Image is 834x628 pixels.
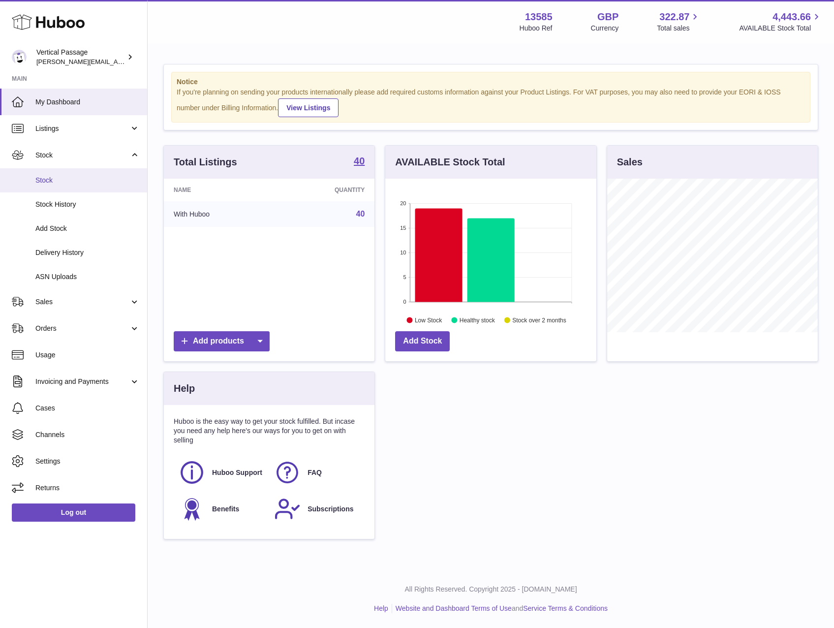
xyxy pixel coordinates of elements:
[657,10,701,33] a: 322.87 Total sales
[308,504,353,514] span: Subscriptions
[278,98,339,117] a: View Listings
[35,350,140,360] span: Usage
[35,404,140,413] span: Cases
[35,97,140,107] span: My Dashboard
[356,210,365,218] a: 40
[401,200,406,206] text: 20
[274,459,360,486] a: FAQ
[395,156,505,169] h3: AVAILABLE Stock Total
[174,331,270,351] a: Add products
[401,225,406,231] text: 15
[523,604,608,612] a: Service Terms & Conditions
[392,604,608,613] li: and
[35,297,129,307] span: Sales
[179,459,264,486] a: Huboo Support
[174,417,365,445] p: Huboo is the easy way to get your stock fulfilled. But incase you need any help here's our ways f...
[36,58,197,65] span: [PERSON_NAME][EMAIL_ADDRESS][DOMAIN_NAME]
[354,156,365,166] strong: 40
[35,176,140,185] span: Stock
[617,156,643,169] h3: Sales
[177,77,805,87] strong: Notice
[212,468,262,477] span: Huboo Support
[164,179,275,201] th: Name
[35,151,129,160] span: Stock
[35,430,140,440] span: Channels
[395,331,450,351] a: Add Stock
[12,50,27,64] img: ryan@verticalpassage.com
[174,156,237,169] h3: Total Listings
[597,10,618,24] strong: GBP
[657,24,701,33] span: Total sales
[401,250,406,255] text: 10
[35,200,140,209] span: Stock History
[36,48,125,66] div: Vertical Passage
[354,156,365,168] a: 40
[374,604,388,612] a: Help
[35,457,140,466] span: Settings
[396,604,512,612] a: Website and Dashboard Terms of Use
[591,24,619,33] div: Currency
[212,504,239,514] span: Benefits
[525,10,553,24] strong: 13585
[179,496,264,522] a: Benefits
[308,468,322,477] span: FAQ
[35,272,140,282] span: ASN Uploads
[513,316,566,323] text: Stock over 2 months
[35,483,140,493] span: Returns
[35,224,140,233] span: Add Stock
[415,316,442,323] text: Low Stock
[274,496,360,522] a: Subscriptions
[403,299,406,305] text: 0
[460,316,495,323] text: Healthy stock
[739,24,822,33] span: AVAILABLE Stock Total
[177,88,805,117] div: If you're planning on sending your products internationally please add required customs informati...
[35,377,129,386] span: Invoicing and Payments
[659,10,689,24] span: 322.87
[35,248,140,257] span: Delivery History
[174,382,195,395] h3: Help
[155,585,826,594] p: All Rights Reserved. Copyright 2025 - [DOMAIN_NAME]
[35,124,129,133] span: Listings
[520,24,553,33] div: Huboo Ref
[164,201,275,227] td: With Huboo
[772,10,811,24] span: 4,443.66
[12,503,135,521] a: Log out
[275,179,374,201] th: Quantity
[403,274,406,280] text: 5
[739,10,822,33] a: 4,443.66 AVAILABLE Stock Total
[35,324,129,333] span: Orders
